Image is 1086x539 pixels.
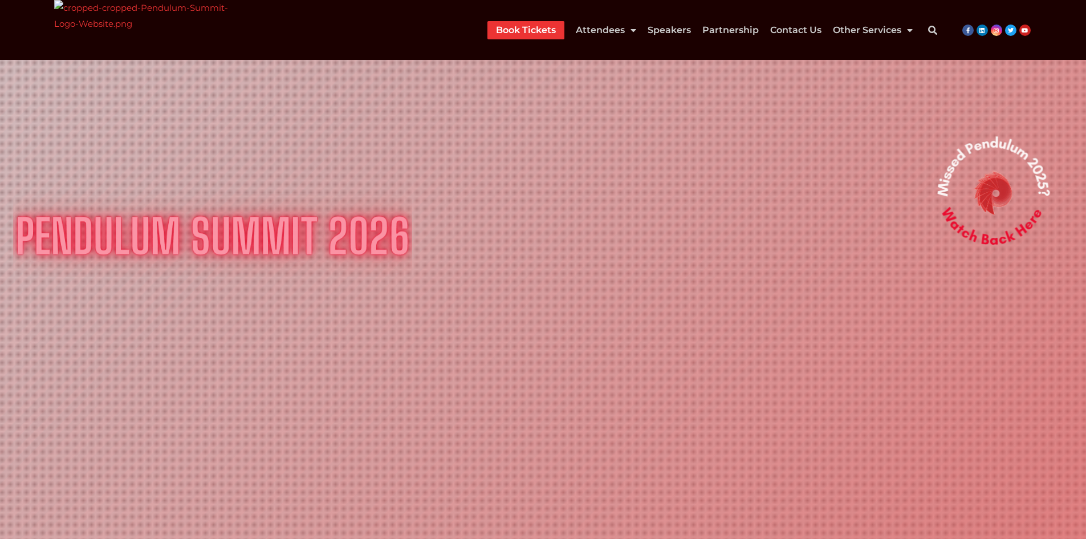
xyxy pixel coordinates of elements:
a: Attendees [576,21,636,39]
nav: Menu [487,21,913,39]
a: Other Services [833,21,913,39]
a: Speakers [648,21,691,39]
div: Search [921,19,944,42]
a: Contact Us [770,21,821,39]
a: Partnership [702,21,759,39]
a: Book Tickets [496,21,556,39]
